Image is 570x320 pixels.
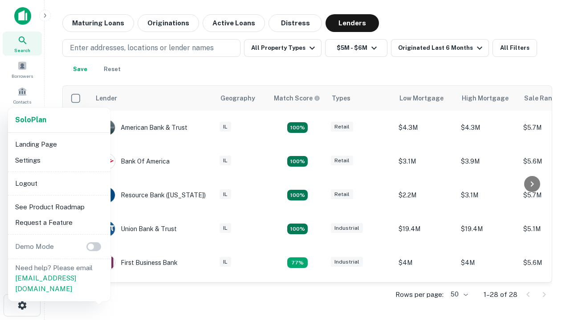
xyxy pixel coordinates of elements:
iframe: Chat Widget [525,249,570,292]
li: Landing Page [12,136,107,152]
li: See Product Roadmap [12,199,107,215]
strong: Solo Plan [15,116,46,124]
p: Demo Mode [12,241,57,252]
li: Request a Feature [12,215,107,231]
p: Need help? Please email [15,263,103,294]
a: SoloPlan [15,115,46,125]
a: [EMAIL_ADDRESS][DOMAIN_NAME] [15,274,76,292]
li: Logout [12,176,107,192]
li: Settings [12,152,107,168]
